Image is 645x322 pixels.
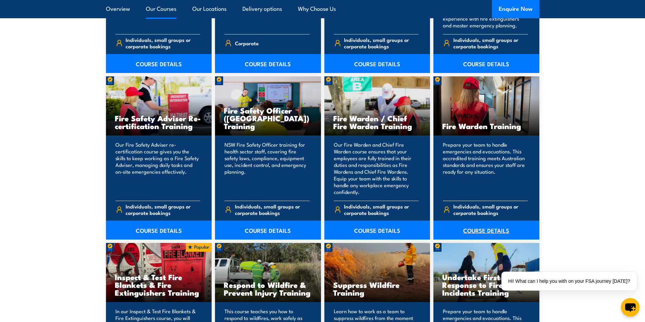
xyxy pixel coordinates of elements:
a: COURSE DETAILS [106,54,212,73]
h3: Fire Warden / Chief Fire Warden Training [333,114,422,130]
span: Corporate [235,38,259,48]
span: Individuals, small groups or corporate bookings [453,203,528,216]
span: Individuals, small groups or corporate bookings [344,203,418,216]
h3: Fire Warden Training [442,122,531,130]
a: COURSE DETAILS [106,221,212,240]
a: COURSE DETAILS [215,221,321,240]
a: COURSE DETAILS [215,54,321,73]
p: Our Fire Warden and Chief Fire Warden course ensures that your employees are fully trained in the... [334,141,419,195]
p: Our Fire Safety Adviser re-certification course gives you the skills to keep working as a Fire Sa... [115,141,200,195]
span: Individuals, small groups or corporate bookings [453,36,528,49]
span: Individuals, small groups or corporate bookings [235,203,309,216]
h3: Fire Safety Adviser Re-certification Training [115,114,203,130]
h3: Suppress Wildfire Training [333,281,422,296]
h3: Respond to Wildfire & Prevent Injury Training [224,281,312,296]
div: Hi! What can I help you with on your FSA journey [DATE]? [501,272,637,291]
span: Individuals, small groups or corporate bookings [344,36,418,49]
p: Prepare your team to handle emergencies and evacuations. This accredited training meets Australia... [443,141,528,195]
button: chat-button [621,298,640,317]
a: COURSE DETAILS [433,221,539,240]
span: Individuals, small groups or corporate bookings [126,203,200,216]
a: COURSE DETAILS [324,221,430,240]
h3: Fire Safety Officer ([GEOGRAPHIC_DATA]) Training [224,106,312,130]
h3: Inspect & Test Fire Blankets & Fire Extinguishers Training [115,273,203,296]
h3: Undertake First Response to Fire Incidents Training [442,273,531,296]
span: Individuals, small groups or corporate bookings [126,36,200,49]
p: NSW Fire Safety Officer training for health sector staff, covering fire safety laws, compliance, ... [224,141,309,195]
a: COURSE DETAILS [433,54,539,73]
a: COURSE DETAILS [324,54,430,73]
